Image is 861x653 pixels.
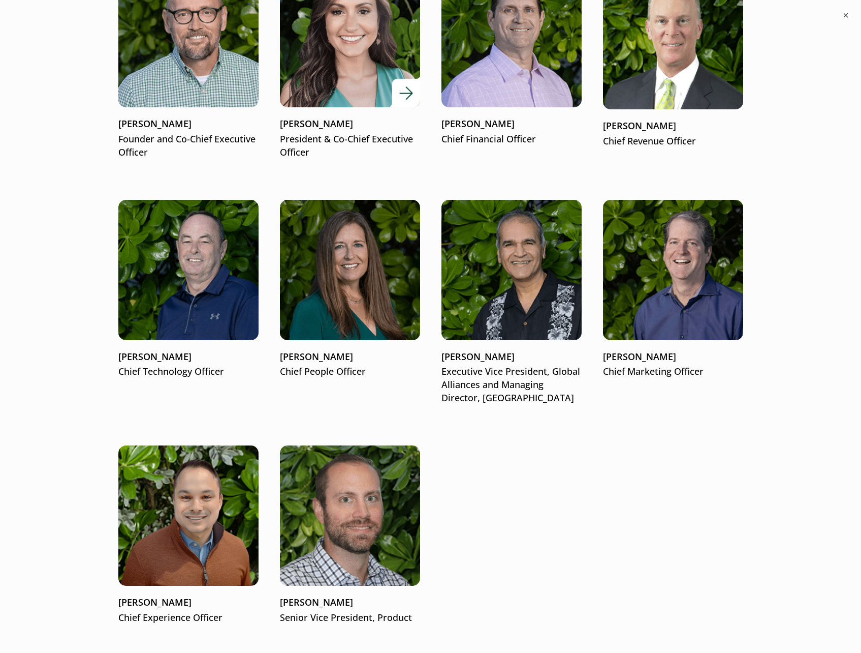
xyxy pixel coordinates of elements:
p: [PERSON_NAME] [603,350,743,364]
img: Haresh Gangwani [441,200,582,340]
p: Executive Vice President, Global Alliances and Managing Director, [GEOGRAPHIC_DATA] [441,365,582,405]
p: President & Co-Chief Executive Officer [280,133,420,159]
a: Haresh Gangwani[PERSON_NAME]Executive Vice President, Global Alliances and Managing Director, [GE... [441,200,582,405]
p: [PERSON_NAME] [280,596,420,609]
p: [PERSON_NAME] [280,350,420,364]
p: Chief Marketing Officer [603,365,743,378]
p: Chief Technology Officer [118,365,259,378]
p: Chief People Officer [280,365,420,378]
a: Kevin Wilson[PERSON_NAME]Chief Technology Officer [118,200,259,379]
p: Senior Vice President, Product [280,611,420,625]
p: [PERSON_NAME] [441,117,582,131]
p: [PERSON_NAME] [118,596,259,609]
p: [PERSON_NAME] [441,350,582,364]
p: [PERSON_NAME] [280,117,420,131]
a: Tom Russell[PERSON_NAME]Chief Marketing Officer [603,200,743,379]
p: Chief Experience Officer [118,611,259,625]
p: Founder and Co-Chief Executive Officer [118,133,259,159]
p: [PERSON_NAME] [118,350,259,364]
img: Kevin Wilson [118,200,259,340]
p: Chief Revenue Officer [603,135,743,148]
button: × [841,10,851,20]
a: Kim Hiler[PERSON_NAME]Chief People Officer [280,200,420,379]
p: [PERSON_NAME] [118,117,259,131]
img: Tom Russell [603,200,743,340]
p: [PERSON_NAME] [603,120,743,133]
p: Chief Financial Officer [441,133,582,146]
a: [PERSON_NAME]Senior Vice President, Product [280,446,420,625]
a: [PERSON_NAME]Chief Experience Officer [118,446,259,625]
img: Kim Hiler [280,200,420,340]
